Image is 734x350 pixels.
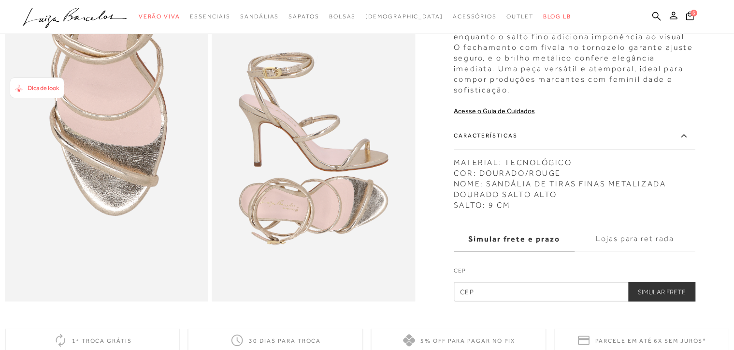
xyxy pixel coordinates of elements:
[628,282,695,302] button: Simular Frete
[190,13,230,20] span: Essenciais
[683,11,697,24] button: 6
[240,8,279,26] a: noSubCategoriesText
[454,152,695,211] div: MATERIAL: TECNOLÓGICO COR: DOURADO/ROUGE NOME: SANDÁLIA DE TIRAS FINAS METALIZADA DOURADO SALTO A...
[240,13,279,20] span: Sandálias
[575,226,695,252] label: Lojas para retirada
[365,13,443,20] span: [DEMOGRAPHIC_DATA]
[453,8,497,26] a: noSubCategoriesText
[454,226,575,252] label: Simular frete e prazo
[28,84,59,91] span: Dica de look
[190,8,230,26] a: noSubCategoriesText
[454,122,695,150] label: Características
[506,13,533,20] span: Outlet
[454,107,535,115] a: Acesse o Guia de Cuidados
[288,13,319,20] span: Sapatos
[453,13,497,20] span: Acessórios
[329,8,356,26] a: noSubCategoriesText
[139,8,180,26] a: noSubCategoriesText
[454,266,695,280] label: CEP
[288,8,319,26] a: noSubCategoriesText
[543,13,571,20] span: BLOG LB
[506,8,533,26] a: noSubCategoriesText
[454,282,695,302] input: CEP
[329,13,356,20] span: Bolsas
[365,8,443,26] a: noSubCategoriesText
[543,8,571,26] a: BLOG LB
[691,10,697,16] span: 6
[139,13,180,20] span: Verão Viva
